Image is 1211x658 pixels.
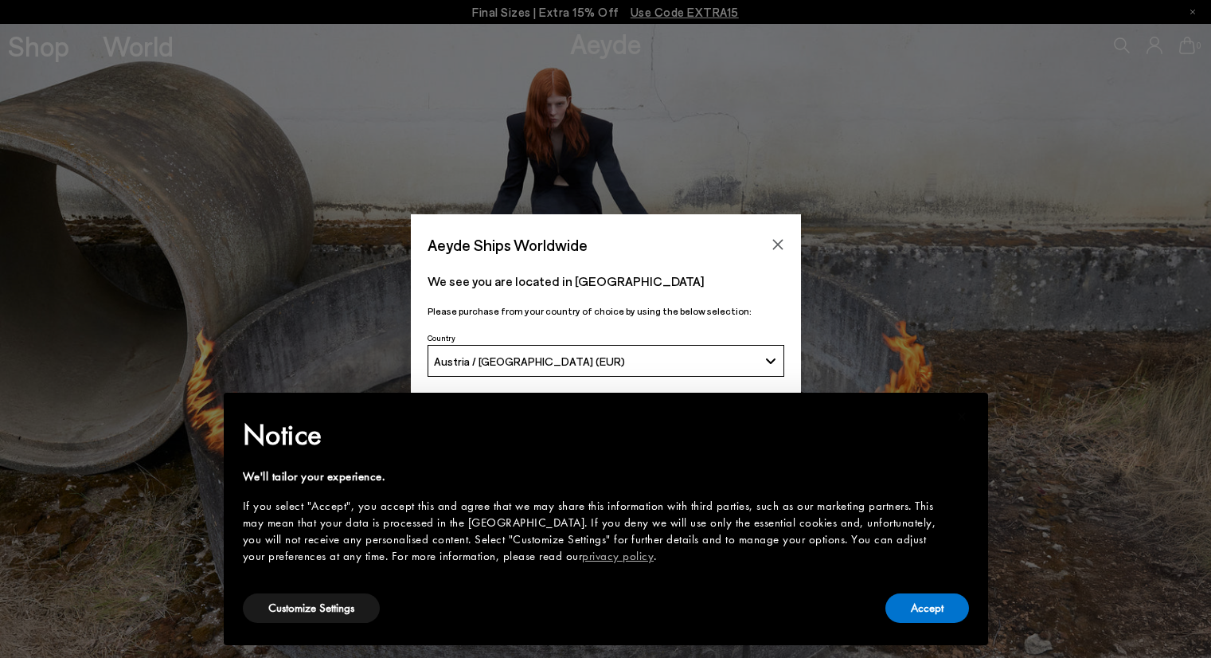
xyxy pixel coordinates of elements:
[957,404,967,429] span: ×
[434,354,625,368] span: Austria / [GEOGRAPHIC_DATA] (EUR)
[428,333,455,343] span: Country
[766,233,790,257] button: Close
[243,498,943,565] div: If you select "Accept", you accept this and agree that we may share this information with third p...
[428,272,784,291] p: We see you are located in [GEOGRAPHIC_DATA]
[428,304,784,319] p: Please purchase from your country of choice by using the below selection:
[243,414,943,456] h2: Notice
[243,468,943,485] div: We'll tailor your experience.
[243,593,380,623] button: Customize Settings
[428,231,588,259] span: Aeyde Ships Worldwide
[582,548,654,564] a: privacy policy
[885,593,969,623] button: Accept
[943,398,982,436] button: Close this notice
